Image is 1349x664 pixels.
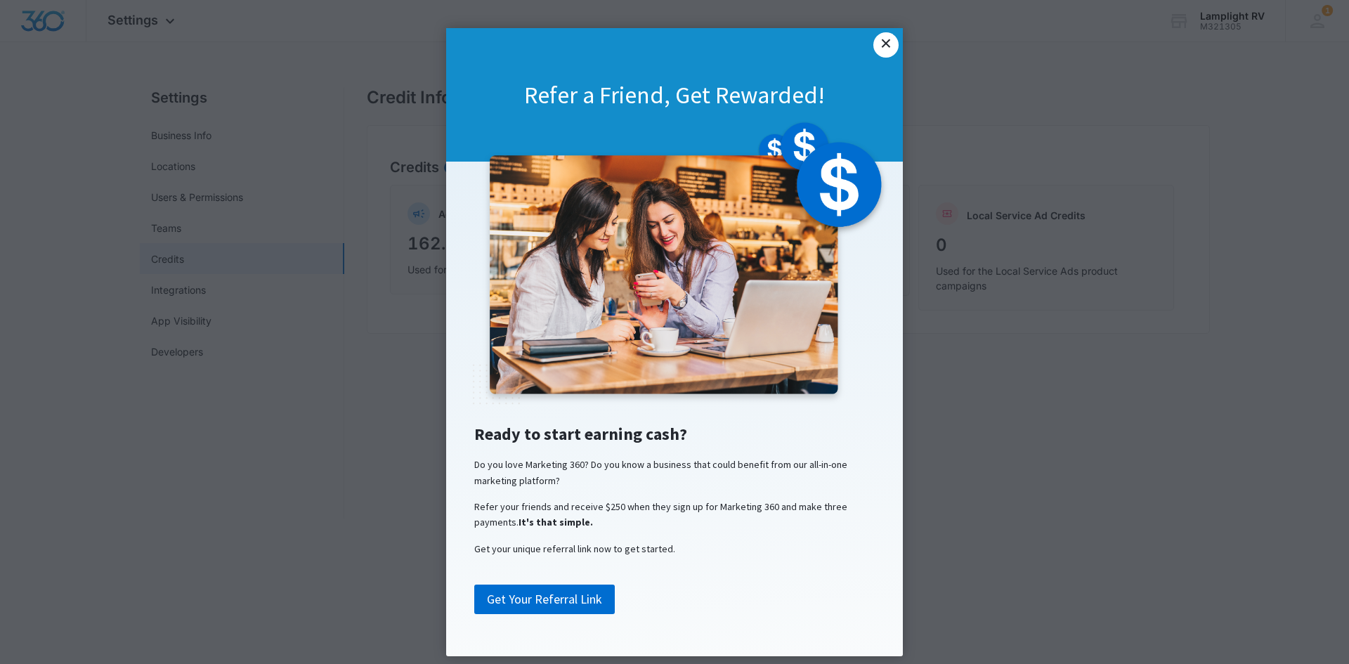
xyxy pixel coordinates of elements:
a: Close modal [873,32,899,58]
a: Get Your Referral Link [474,585,615,614]
span: Ready to start earning cash? [474,423,687,445]
p: Get your unique referral link now to get started. [460,541,889,556]
span: It's that simple. [519,516,593,528]
h1: Refer a Friend, Get Rewarded! [446,79,903,110]
p: Refer your friends and receive $250 when they sign up for Marketing 360 and make three payments. [460,499,889,530]
p: Do you love Marketing 360? Do you know a business that could benefit from our all-in-one marketin... [460,457,889,488]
